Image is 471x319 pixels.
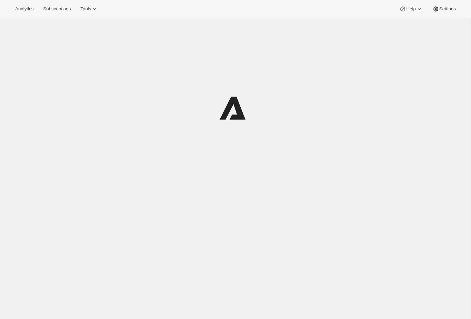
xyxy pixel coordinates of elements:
[80,6,91,12] span: Tools
[439,6,456,12] span: Settings
[39,4,75,14] button: Subscriptions
[428,4,460,14] button: Settings
[11,4,38,14] button: Analytics
[43,6,71,12] span: Subscriptions
[406,6,415,12] span: Help
[76,4,102,14] button: Tools
[395,4,427,14] button: Help
[15,6,33,12] span: Analytics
